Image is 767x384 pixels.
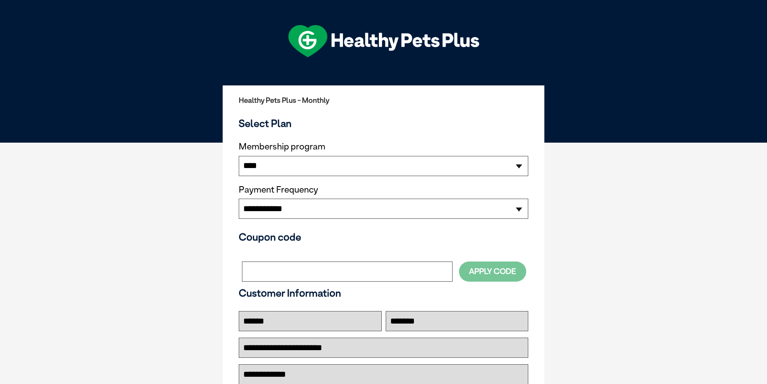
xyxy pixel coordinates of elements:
img: hpp-logo-landscape-green-white.png [288,25,479,57]
h3: Select Plan [239,117,528,129]
h3: Customer Information [239,287,528,299]
button: Apply Code [459,262,526,281]
h2: Healthy Pets Plus - Monthly [239,96,528,104]
h3: Coupon code [239,231,528,243]
label: Membership program [239,141,528,152]
label: Payment Frequency [239,185,318,195]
